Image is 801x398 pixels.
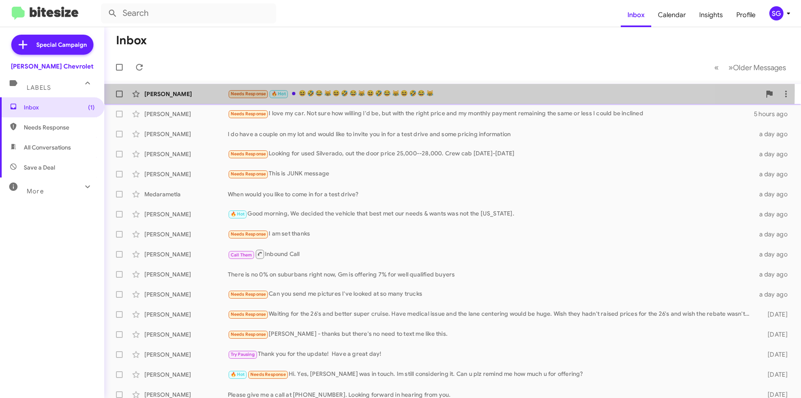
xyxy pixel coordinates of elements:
span: Needs Response [231,111,266,117]
div: Good morning, We decided the vehicle that best met our needs & wants was not the [US_STATE]. [228,209,754,219]
div: [PERSON_NAME] [144,90,228,98]
div: SG [769,6,783,20]
span: Needs Response [231,332,266,337]
span: Needs Response [231,151,266,157]
span: » [728,62,733,73]
div: Looking for used Silverado, out the door price 25,000--28,000. Crew cab [DATE]-[DATE] [228,149,754,159]
div: There is no 0% on suburbans right now, Gm is offering 7% for well qualified buyers [228,270,754,279]
span: Try Pausing [231,352,255,357]
span: Needs Response [231,292,266,297]
span: Call Them [231,252,252,258]
div: [PERSON_NAME] [144,250,228,259]
div: a day ago [754,250,794,259]
div: I do have a couple on my lot and would like to invite you in for a test drive and some pricing in... [228,130,754,138]
div: [PERSON_NAME] [144,290,228,299]
button: Next [723,59,791,76]
span: Needs Response [250,372,286,377]
div: [DATE] [754,310,794,319]
span: Save a Deal [24,163,55,172]
a: Calendar [651,3,693,27]
span: Labels [27,84,51,91]
div: [DATE] [754,330,794,339]
div: [PERSON_NAME] [144,230,228,238]
div: [PERSON_NAME] [144,370,228,379]
span: All Conversations [24,143,71,152]
span: Needs Response [231,91,266,96]
div: Can you send me pictures I've looked at so many trucks [228,289,754,299]
input: Search [101,3,276,23]
span: Needs Response [231,312,266,317]
div: I love my car. Not sure how willing I'd be, but with the right price and my monthly payment remai... [228,109,754,119]
a: Profile [730,3,762,27]
div: [PERSON_NAME] [144,270,228,279]
div: Medarametla [144,190,228,198]
div: a day ago [754,230,794,238]
span: 🔥 Hot [272,91,286,96]
a: Insights [693,3,730,27]
span: Older Messages [733,63,786,72]
h1: Inbox [116,34,147,47]
span: Needs Response [231,231,266,237]
div: a day ago [754,210,794,218]
div: I am set thanks [228,229,754,239]
button: Previous [709,59,724,76]
span: Special Campaign [36,41,87,49]
a: Inbox [621,3,651,27]
div: [PERSON_NAME] [144,210,228,218]
div: When would you like to come in for a test drive? [228,190,754,198]
div: [PERSON_NAME] [144,330,228,339]
span: Needs Response [24,123,95,132]
div: [DATE] [754,350,794,359]
div: 5 hours ago [754,110,794,118]
nav: Page navigation example [710,59,791,76]
a: Special Campaign [11,35,93,55]
span: 🔥 Hot [231,211,245,217]
div: Inbound Call [228,249,754,259]
span: More [27,188,44,195]
div: Hi. Yes, [PERSON_NAME] was in touch. Im still considering it. Can u plz remind me how much u for ... [228,370,754,379]
span: 🔥 Hot [231,372,245,377]
div: a day ago [754,150,794,158]
div: [PERSON_NAME] [144,150,228,158]
div: a day ago [754,270,794,279]
div: a day ago [754,190,794,198]
div: [DATE] [754,370,794,379]
span: (1) [88,103,95,112]
div: Waiting for the 26's and better super cruise. Have medical issue and the lane centering would be ... [228,309,754,319]
div: a day ago [754,130,794,138]
div: a day ago [754,170,794,178]
div: 😆 🤣 😂 😹 😆 🤣 😂 😹 😆 🤣 😂 😹 😆 🤣 😂 😹 [228,89,761,99]
div: a day ago [754,290,794,299]
span: « [714,62,719,73]
div: [PERSON_NAME] [144,110,228,118]
div: [PERSON_NAME] [144,170,228,178]
div: [PERSON_NAME] Chevrolet [11,62,93,71]
div: [PERSON_NAME] [144,130,228,138]
span: Needs Response [231,171,266,177]
button: SG [762,6,792,20]
span: Inbox [24,103,95,112]
div: [PERSON_NAME] [144,310,228,319]
div: This is JUNK message [228,169,754,179]
div: [PERSON_NAME] - thanks but there's no need to text me like this. [228,330,754,339]
div: Thank you for the update! Have a great day! [228,350,754,359]
div: [PERSON_NAME] [144,350,228,359]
